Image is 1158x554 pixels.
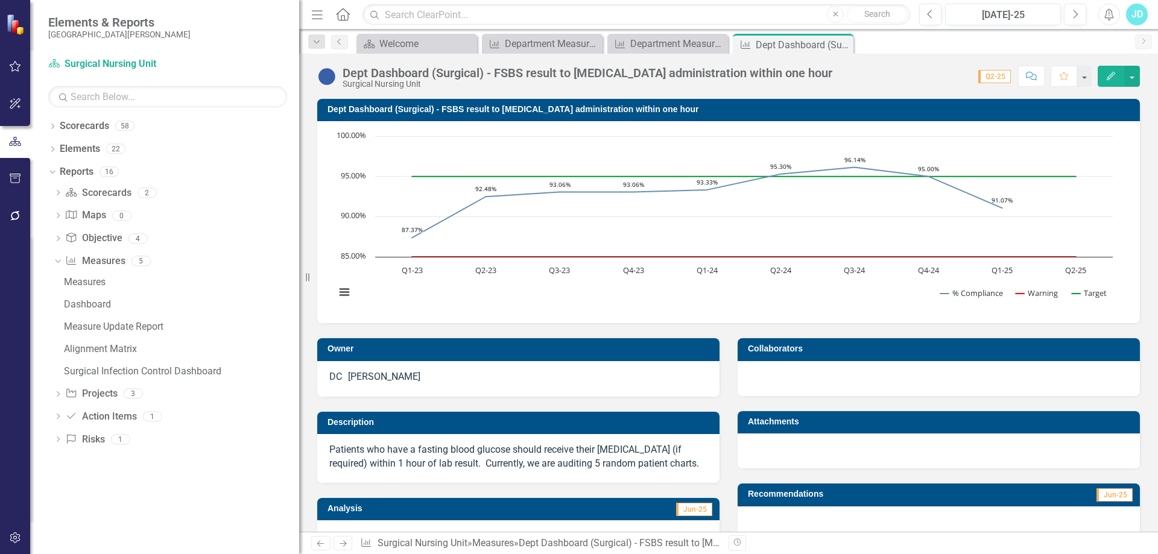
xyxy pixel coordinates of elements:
div: 0 [112,210,131,221]
a: Surgical Nursing Unit [378,537,467,549]
div: » » [360,537,720,550]
h3: Analysis [327,504,513,513]
a: Measure Update Report [61,317,299,336]
div: 4 [128,233,148,244]
button: Show % Compliance [940,288,1003,298]
a: Department Measures Standard Report (CFO) [485,36,600,51]
div: Measures [64,277,299,288]
div: 3 [124,389,143,399]
div: Measure Update Report [64,321,299,332]
span: Jun-25 [676,503,712,516]
div: Dept Dashboard (Surgical) - FSBS result to [MEDICAL_DATA] administration within one hour [519,537,908,549]
a: Objective [65,231,122,245]
h3: Recommendations [748,489,1006,499]
text: Q4-23 [623,265,644,275]
text: 95.00% [341,170,366,181]
text: 87.37% [402,225,423,234]
div: Alignment Matrix [64,344,299,354]
div: 22 [106,144,125,154]
a: Scorecards [65,186,131,200]
text: 93.06% [623,180,644,189]
text: 96.14% [844,156,865,164]
small: [GEOGRAPHIC_DATA][PERSON_NAME] [48,30,191,39]
text: 93.06% [549,180,571,189]
a: Scorecards [60,119,109,133]
a: Alignment Matrix [61,339,299,359]
a: Surgical Infection Control Dashboard [61,362,299,381]
div: 1 [143,411,162,421]
p: Patients who have a fasting blood glucose should receive their [MEDICAL_DATA] (if required) withi... [329,443,707,471]
h3: Collaborators [748,344,1134,353]
a: Elements [60,142,100,156]
div: Surgical Infection Control Dashboard [64,366,299,377]
text: Q3-24 [844,265,865,275]
g: Warning, line 2 of 3 with 10 data points. [410,254,1078,259]
img: No Information [317,67,337,86]
div: 1 [111,434,130,444]
div: Department Measures Standard Report (CNO) [630,36,725,51]
text: 95.30% [770,162,791,171]
h3: Owner [327,344,713,353]
span: Jun-25 [1096,488,1133,502]
a: Measures [65,254,125,268]
span: Q2-25 [978,70,1011,83]
div: Surgical Nursing Unit [343,80,832,89]
text: Q2-23 [475,265,496,275]
button: View chart menu, Chart [336,284,353,301]
div: Chart. Highcharts interactive chart. [329,130,1128,311]
h3: Description [327,418,713,427]
div: [PERSON_NAME] [348,370,420,384]
text: Q2-24 [770,265,792,275]
a: Reports [60,165,93,179]
div: 5 [131,256,151,266]
button: Search [847,6,907,23]
div: 2 [138,187,157,198]
text: 95.00% [918,165,939,173]
g: Target, line 3 of 3 with 10 data points. [410,174,1078,179]
a: Measures [61,272,299,292]
div: 16 [100,166,119,177]
text: Q1-23 [402,265,423,275]
div: Dept Dashboard (Surgical) - FSBS result to [MEDICAL_DATA] administration within one hour [756,37,850,52]
span: Elements & Reports [48,15,191,30]
div: Dept Dashboard (Surgical) - FSBS result to [MEDICAL_DATA] administration within one hour [343,66,832,80]
a: Department Measures Standard Report (CNO) [610,36,725,51]
a: Maps [65,209,106,222]
input: Search Below... [48,86,287,107]
button: Show Warning [1016,288,1058,298]
a: Dashboard [61,295,299,314]
div: 58 [115,121,134,131]
h3: Attachments [748,417,1134,426]
svg: Interactive chart [329,130,1119,311]
a: Surgical Nursing Unit [48,57,199,71]
text: 100.00% [337,130,366,140]
text: 91.07% [992,196,1013,204]
a: Projects [65,387,117,401]
span: Search [864,9,890,19]
a: Action Items [65,410,136,424]
text: 85.00% [341,250,366,261]
div: DC [329,370,342,384]
button: [DATE]-25 [945,4,1061,25]
text: Q1-24 [697,265,718,275]
text: Q1-25 [992,265,1013,275]
text: Q2-25 [1065,265,1086,275]
text: 93.33% [697,178,718,186]
button: Show Target [1072,288,1107,298]
a: Measures [472,537,514,549]
text: 90.00% [341,210,366,221]
text: Q4-24 [918,265,940,275]
input: Search ClearPoint... [362,4,910,25]
div: Welcome [379,36,474,51]
div: Department Measures Standard Report (CFO) [505,36,600,51]
h3: Dept Dashboard (Surgical) - FSBS result to [MEDICAL_DATA] administration within one hour [327,105,1134,114]
div: [DATE]-25 [949,8,1057,22]
text: Q3-23 [549,265,570,275]
a: Risks [65,433,104,447]
img: ClearPoint Strategy [6,13,27,34]
text: 92.48% [475,184,496,193]
a: Welcome [359,36,474,51]
button: JD [1126,4,1148,25]
div: Dashboard [64,299,299,310]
